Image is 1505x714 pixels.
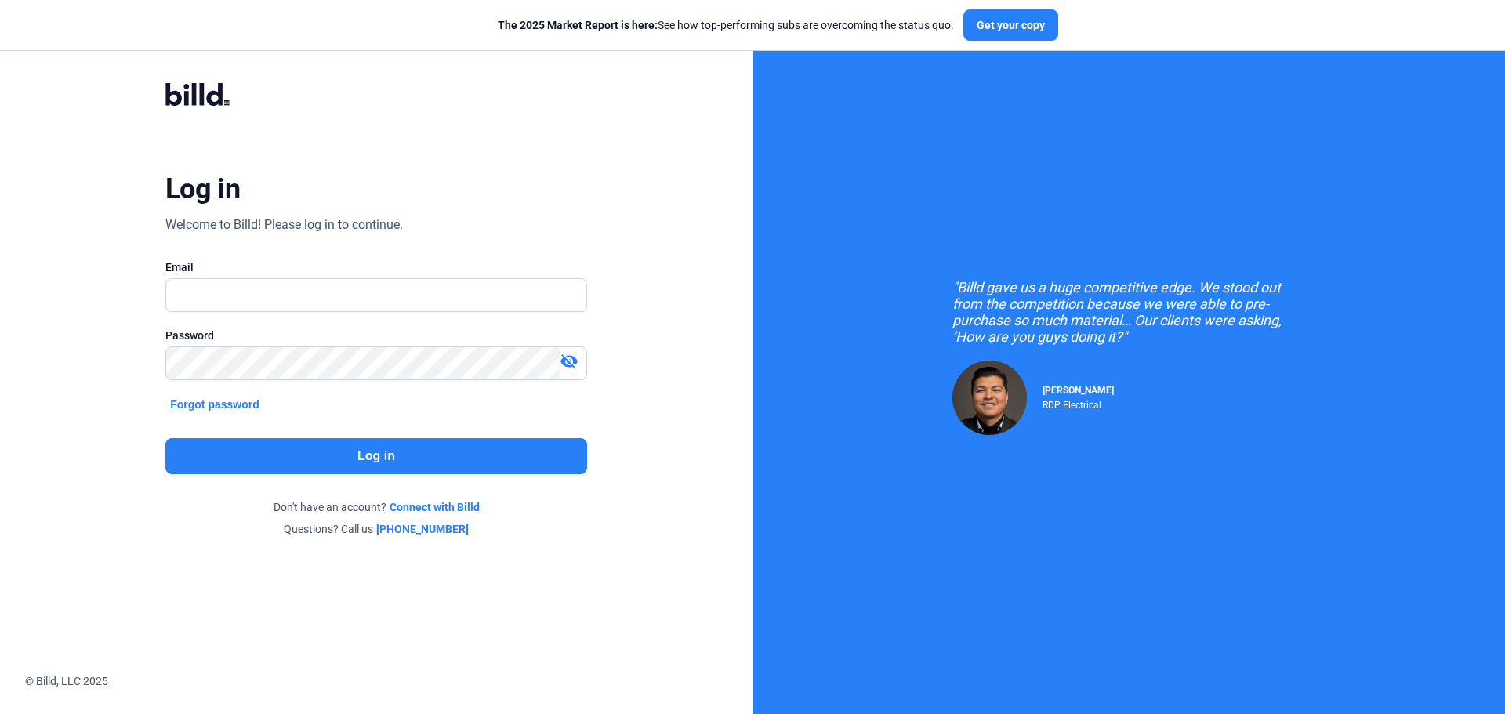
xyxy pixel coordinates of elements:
div: Log in [165,172,240,206]
div: Questions? Call us [165,521,587,537]
div: "Billd gave us a huge competitive edge. We stood out from the competition because we were able to... [952,279,1305,345]
a: Connect with Billd [390,499,480,515]
mat-icon: visibility_off [560,352,578,371]
img: Raul Pacheco [952,361,1027,435]
div: Password [165,328,587,343]
div: Don't have an account? [165,499,587,515]
button: Forgot password [165,396,264,413]
button: Log in [165,438,587,474]
span: [PERSON_NAME] [1043,385,1114,396]
div: RDP Electrical [1043,396,1114,411]
div: Email [165,259,587,275]
div: See how top-performing subs are overcoming the status quo. [498,17,954,33]
div: Welcome to Billd! Please log in to continue. [165,216,403,234]
button: Get your copy [963,9,1058,41]
a: [PHONE_NUMBER] [376,521,469,537]
span: The 2025 Market Report is here: [498,19,658,31]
